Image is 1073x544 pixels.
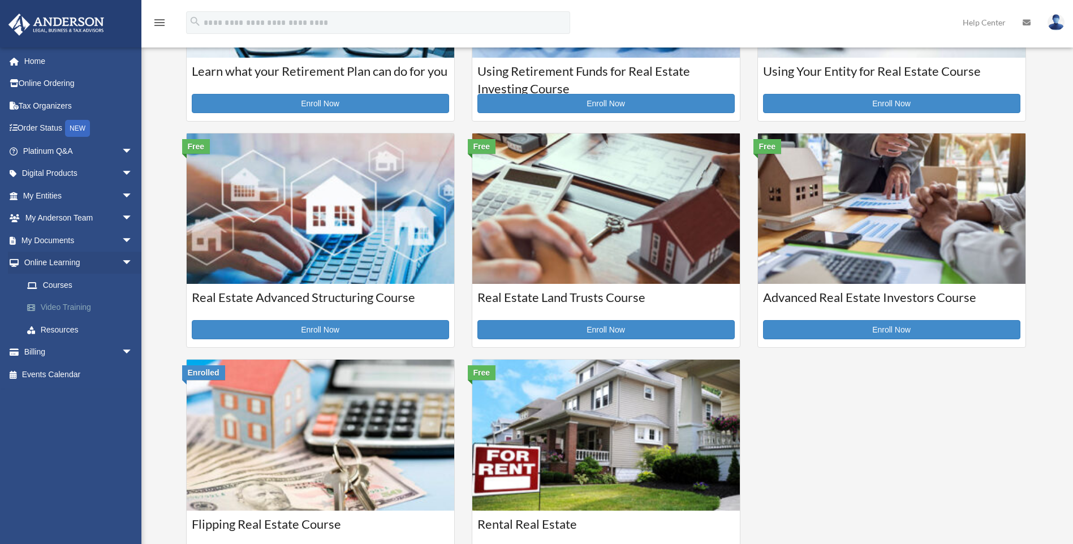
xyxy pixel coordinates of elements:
[122,140,144,163] span: arrow_drop_down
[8,117,150,140] a: Order StatusNEW
[16,296,150,319] a: Video Training
[189,15,201,28] i: search
[153,20,166,29] a: menu
[122,184,144,208] span: arrow_drop_down
[65,120,90,137] div: NEW
[16,318,150,341] a: Resources
[753,139,782,154] div: Free
[192,94,449,113] a: Enroll Now
[8,184,150,207] a: My Entitiesarrow_drop_down
[1048,14,1065,31] img: User Pic
[8,162,150,185] a: Digital Productsarrow_drop_down
[153,16,166,29] i: menu
[5,14,107,36] img: Anderson Advisors Platinum Portal
[477,320,735,339] a: Enroll Now
[8,252,150,274] a: Online Learningarrow_drop_down
[468,139,496,154] div: Free
[182,139,210,154] div: Free
[763,94,1020,113] a: Enroll Now
[8,363,150,386] a: Events Calendar
[192,320,449,339] a: Enroll Now
[122,229,144,252] span: arrow_drop_down
[8,229,150,252] a: My Documentsarrow_drop_down
[763,63,1020,91] h3: Using Your Entity for Real Estate Course
[8,50,150,72] a: Home
[122,252,144,275] span: arrow_drop_down
[122,207,144,230] span: arrow_drop_down
[192,63,449,91] h3: Learn what your Retirement Plan can do for you
[477,289,735,317] h3: Real Estate Land Trusts Course
[192,516,449,544] h3: Flipping Real Estate Course
[477,63,735,91] h3: Using Retirement Funds for Real Estate Investing Course
[8,207,150,230] a: My Anderson Teamarrow_drop_down
[8,94,150,117] a: Tax Organizers
[182,365,225,380] div: Enrolled
[763,289,1020,317] h3: Advanced Real Estate Investors Course
[468,365,496,380] div: Free
[8,140,150,162] a: Platinum Q&Aarrow_drop_down
[763,320,1020,339] a: Enroll Now
[477,516,735,544] h3: Rental Real Estate
[477,94,735,113] a: Enroll Now
[122,341,144,364] span: arrow_drop_down
[8,341,150,364] a: Billingarrow_drop_down
[122,162,144,185] span: arrow_drop_down
[16,274,144,296] a: Courses
[192,289,449,317] h3: Real Estate Advanced Structuring Course
[8,72,150,95] a: Online Ordering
